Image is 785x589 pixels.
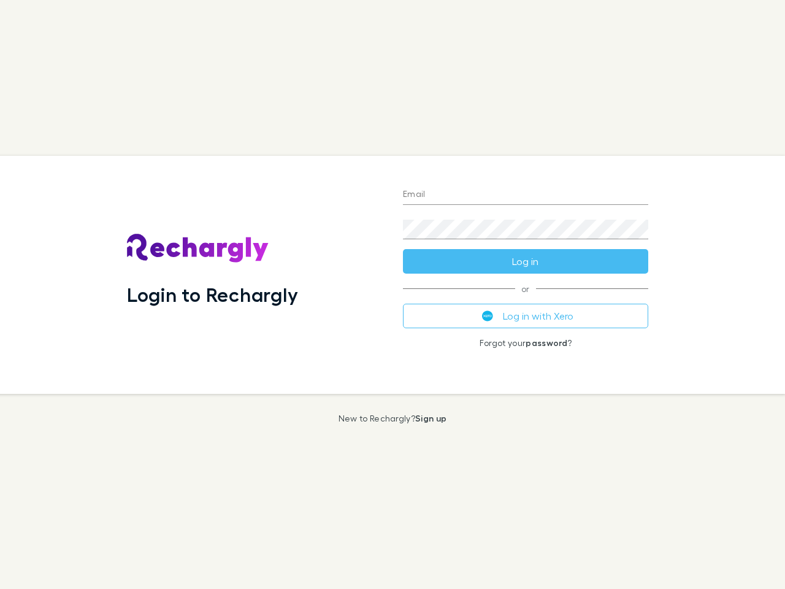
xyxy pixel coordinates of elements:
span: or [403,288,648,289]
a: Sign up [415,413,446,423]
p: New to Rechargly? [339,414,447,423]
button: Log in [403,249,648,274]
p: Forgot your ? [403,338,648,348]
h1: Login to Rechargly [127,283,298,306]
img: Rechargly's Logo [127,234,269,263]
button: Log in with Xero [403,304,648,328]
img: Xero's logo [482,310,493,321]
a: password [526,337,567,348]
